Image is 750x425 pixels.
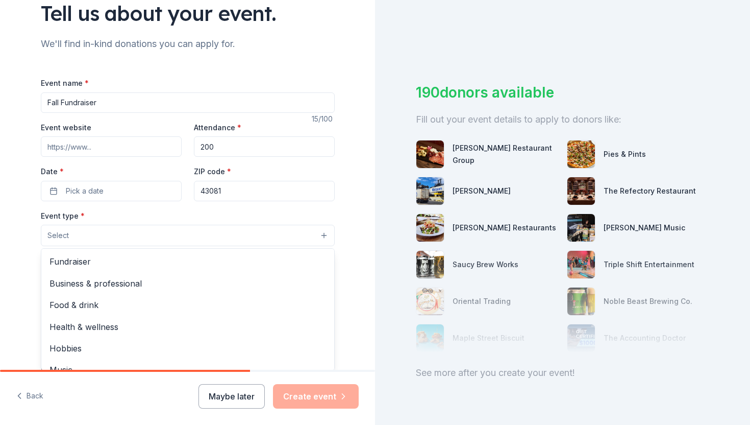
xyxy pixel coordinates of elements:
span: Hobbies [49,342,326,355]
div: Select [41,248,335,371]
button: Select [41,225,335,246]
span: Business & professional [49,277,326,290]
span: Fundraiser [49,255,326,268]
span: Music [49,363,326,376]
span: Select [47,229,69,242]
span: Health & wellness [49,320,326,334]
span: Food & drink [49,298,326,312]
